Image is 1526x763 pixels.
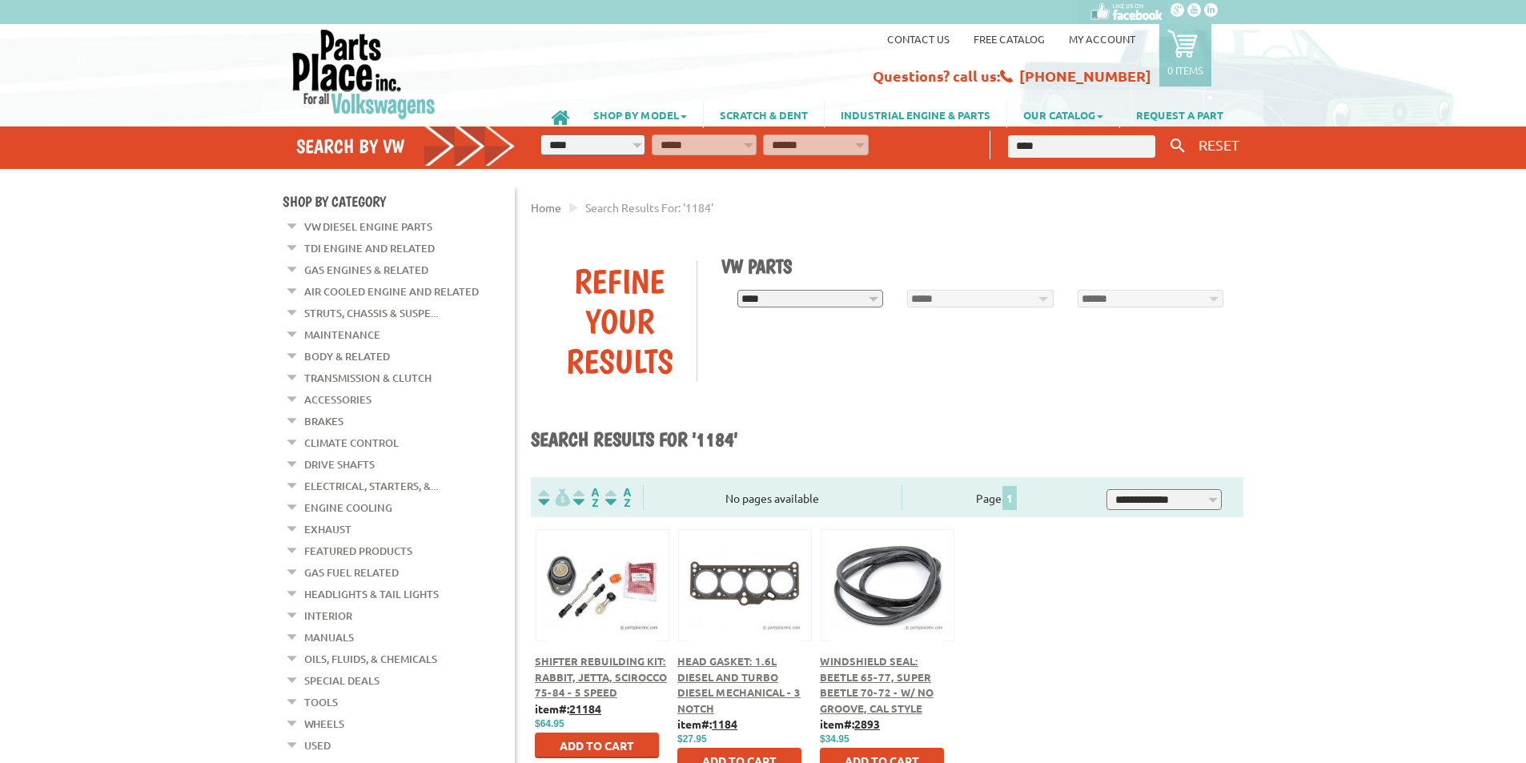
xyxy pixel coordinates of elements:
[304,324,380,345] a: Maintenance
[602,488,634,507] img: Sort by Sales Rank
[1166,133,1190,159] button: Keyword Search
[304,238,435,259] a: TDI Engine and Related
[304,562,399,583] a: Gas Fuel Related
[1007,101,1119,128] a: OUR CATALOG
[560,738,634,753] span: Add to Cart
[304,476,438,496] a: Electrical, Starters, &...
[825,101,1006,128] a: INDUSTRIAL ENGINE & PARTS
[304,259,428,280] a: Gas Engines & Related
[1167,63,1203,77] p: 0 items
[854,717,880,731] u: 2893
[304,303,438,323] a: Struts, Chassis & Suspe...
[304,454,375,475] a: Drive Shafts
[712,717,737,731] u: 1184
[569,701,601,716] u: 21184
[304,540,412,561] a: Featured Products
[1120,101,1239,128] a: REQUEST A PART
[304,627,354,648] a: Manuals
[535,654,667,699] a: Shifter Rebuilding Kit: Rabbit, Jetta, Scirocco 75-84 - 5 Speed
[304,411,343,432] a: Brakes
[538,488,570,507] img: filterpricelow.svg
[304,281,479,302] a: Air Cooled Engine and Related
[531,428,1243,453] h1: Search results for '1184'
[304,713,344,734] a: Wheels
[577,101,703,128] a: SHOP BY MODEL
[1199,136,1239,153] span: RESET
[1002,486,1017,510] span: 1
[304,670,379,691] a: Special Deals
[887,32,950,46] a: Contact us
[1159,24,1211,86] a: 0 items
[304,216,432,237] a: VW Diesel Engine Parts
[296,135,516,158] h4: Search by VW
[585,200,713,215] span: Search results for: '1184'
[304,584,439,604] a: Headlights & Tail Lights
[721,255,1232,278] h1: VW Parts
[677,717,737,731] b: item#:
[1192,133,1246,156] button: RESET
[820,654,934,715] a: Windshield Seal: Beetle 65-77, Super Beetle 70-72 - w/ No Groove, Cal Style
[304,649,437,669] a: Oils, Fluids, & Chemicals
[820,733,849,745] span: $34.95
[570,488,602,507] img: Sort by Headline
[283,193,515,210] h4: Shop By Category
[304,367,432,388] a: Transmission & Clutch
[304,389,371,410] a: Accessories
[304,692,338,713] a: Tools
[291,28,437,120] img: Parts Place Inc!
[1069,32,1135,46] a: My Account
[304,497,392,518] a: Engine Cooling
[304,605,352,626] a: Interior
[704,101,824,128] a: SCRATCH & DENT
[543,261,697,381] div: Refine Your Results
[531,200,561,215] a: Home
[974,32,1045,46] a: Free Catalog
[304,735,331,756] a: Used
[902,484,1092,510] div: Page
[644,490,902,507] div: No pages available
[535,701,601,716] b: item#:
[304,519,351,540] a: Exhaust
[677,733,707,745] span: $27.95
[535,718,564,729] span: $64.95
[304,346,390,367] a: Body & Related
[535,733,659,758] button: Add to Cart
[677,654,801,715] a: Head Gasket: 1.6L Diesel and Turbo Diesel Mechanical - 3 Notch
[304,432,399,453] a: Climate Control
[820,717,880,731] b: item#:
